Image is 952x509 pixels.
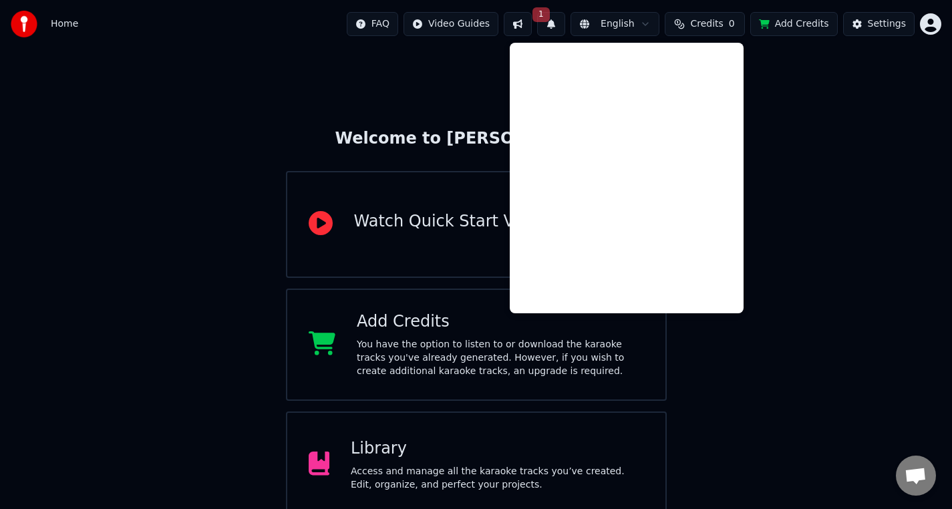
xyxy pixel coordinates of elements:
div: Welcome to [PERSON_NAME] [335,128,617,150]
span: 1 [532,7,550,22]
nav: breadcrumb [51,17,78,31]
div: Access and manage all the karaoke tracks you’ve created. Edit, organize, and perfect your projects. [351,465,644,492]
span: 0 [729,17,735,31]
span: Credits [690,17,723,31]
button: 1 [537,12,565,36]
div: Watch Quick Start Video [354,211,548,232]
button: Video Guides [404,12,498,36]
img: youka [11,11,37,37]
div: Settings [868,17,906,31]
button: Credits0 [665,12,745,36]
a: Open chat [896,456,936,496]
button: Settings [843,12,915,36]
span: Home [51,17,78,31]
div: You have the option to listen to or download the karaoke tracks you've already generated. However... [357,338,644,378]
div: Add Credits [357,311,644,333]
button: Add Credits [750,12,838,36]
button: FAQ [347,12,398,36]
div: Library [351,438,644,460]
